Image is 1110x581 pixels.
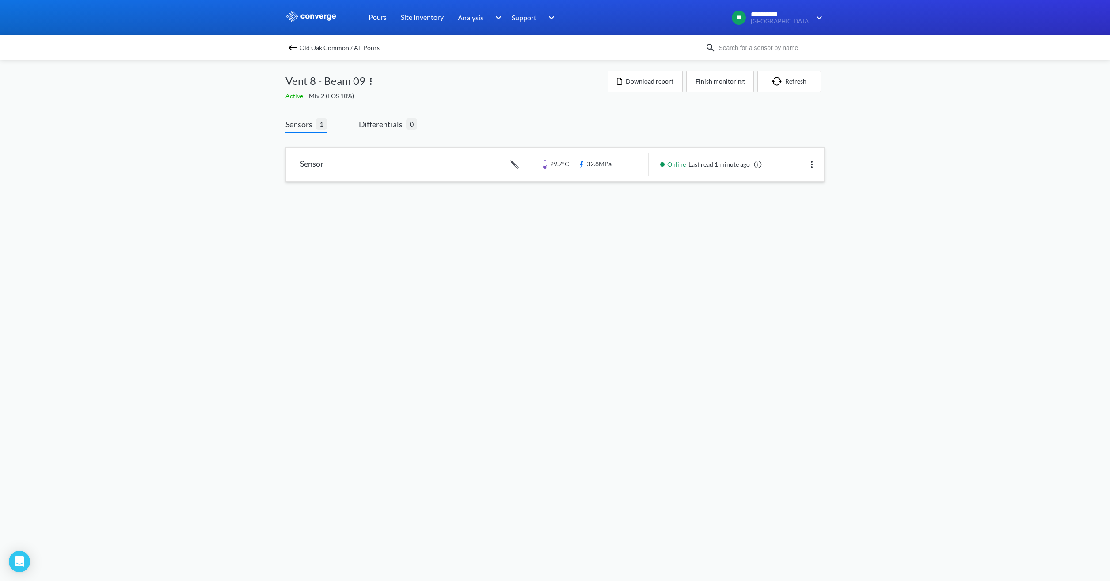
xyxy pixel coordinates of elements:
[287,42,298,53] img: backspace.svg
[617,78,622,85] img: icon-file.svg
[716,43,823,53] input: Search for a sensor by name
[285,91,608,101] div: Mix 2 (FOS 10%)
[406,118,417,130] span: 0
[300,42,380,54] span: Old Oak Common / All Pours
[9,551,30,572] div: Open Intercom Messenger
[490,12,504,23] img: downArrow.svg
[285,73,365,89] span: Vent 8 - Beam 09
[810,12,825,23] img: downArrow.svg
[365,76,376,87] img: more.svg
[751,18,810,25] span: [GEOGRAPHIC_DATA]
[806,159,817,170] img: more.svg
[543,12,557,23] img: downArrow.svg
[772,77,785,86] img: icon-refresh.svg
[285,92,305,99] span: Active
[512,12,536,23] span: Support
[458,12,483,23] span: Analysis
[608,71,683,92] button: Download report
[757,71,821,92] button: Refresh
[305,92,309,99] span: -
[316,118,327,130] span: 1
[285,118,316,130] span: Sensors
[686,71,754,92] button: Finish monitoring
[285,11,337,22] img: logo_ewhite.svg
[705,42,716,53] img: icon-search.svg
[359,118,406,130] span: Differentials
